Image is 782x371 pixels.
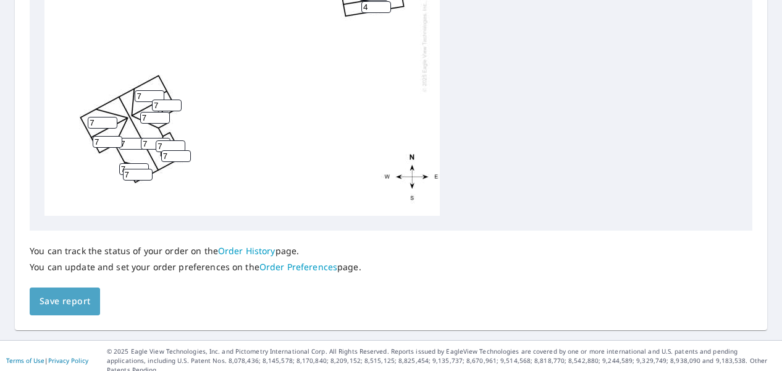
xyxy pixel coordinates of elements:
[48,356,88,365] a: Privacy Policy
[30,262,361,273] p: You can update and set your order preferences on the page.
[218,245,275,257] a: Order History
[30,245,361,257] p: You can track the status of your order on the page.
[6,357,88,364] p: |
[6,356,44,365] a: Terms of Use
[30,288,100,315] button: Save report
[40,294,90,309] span: Save report
[259,261,337,273] a: Order Preferences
